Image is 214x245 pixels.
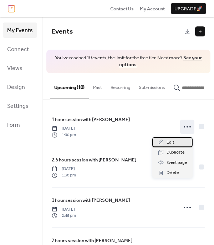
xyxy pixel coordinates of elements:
span: Connect [7,44,29,55]
a: Settings [3,98,37,114]
span: [DATE] [52,206,76,213]
span: 2.5 hours session with [PERSON_NAME] [52,156,136,164]
a: Views [3,60,37,76]
a: See your options [119,53,202,69]
span: Settings [7,101,29,112]
span: 1:30 pm [52,132,76,138]
a: 1 hour session with [PERSON_NAME] [52,196,130,204]
span: Design [7,82,25,93]
span: 2:45 pm [52,212,76,219]
span: Events [52,25,73,38]
span: You've reached 10 events, the limit for the free tier. Need more? . [53,55,203,68]
span: Event page [167,159,187,166]
a: My Events [3,22,37,38]
a: 1 hour session with [PERSON_NAME] [52,116,130,124]
span: Upgrade 🚀 [174,5,203,12]
span: Form [7,120,20,131]
a: 2.5 hours session with [PERSON_NAME] [52,156,136,164]
span: My Events [7,25,33,36]
span: Duplicate [167,149,184,156]
img: logo [8,5,15,12]
a: Design [3,79,37,95]
span: Views [7,63,22,74]
a: Form [3,117,37,132]
a: 2 hours session with [PERSON_NAME] [52,237,132,245]
button: Submissions [134,73,169,98]
span: [DATE] [52,166,76,172]
button: Recurring [106,73,134,98]
span: Edit [167,139,174,146]
span: Delete [167,169,179,176]
button: Upcoming (10) [50,73,89,99]
a: Connect [3,41,37,57]
button: Upgrade🚀 [171,3,206,14]
a: My Account [140,5,165,12]
a: Contact Us [110,5,134,12]
span: [DATE] [52,125,76,132]
span: 1:30 pm [52,172,76,179]
button: Past [89,73,106,98]
span: 2 hours session with [PERSON_NAME] [52,237,132,244]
